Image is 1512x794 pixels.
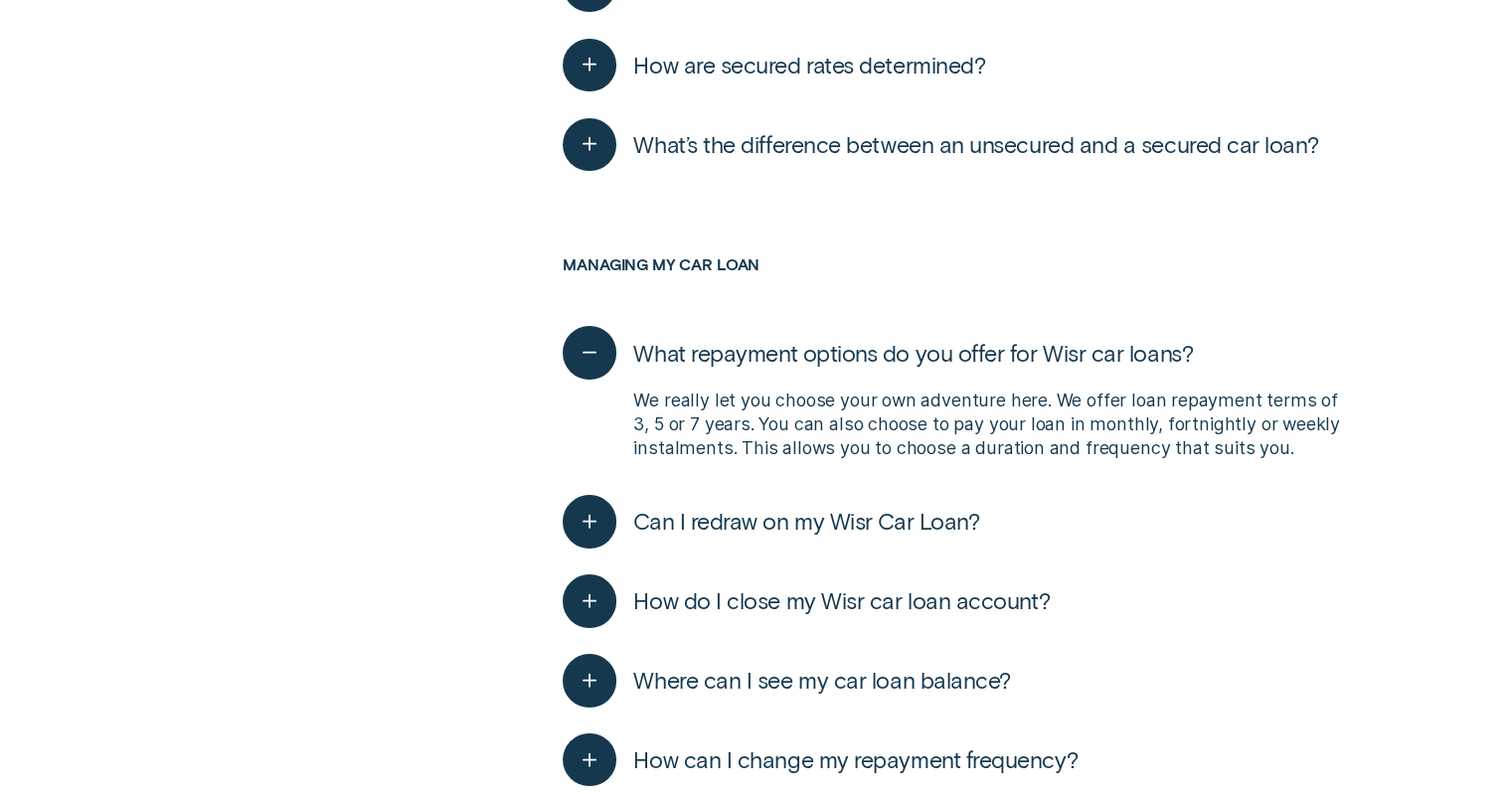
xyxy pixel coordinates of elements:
button: How can I change my repayment frequency? [563,733,1078,786]
button: How do I close my Wisr car loan account? [563,574,1050,627]
span: What repayment options do you offer for Wisr car loans? [633,339,1193,368]
button: What’s the difference between an unsecured and a secured car loan? [563,118,1318,171]
h3: Managing my car loan [563,255,1353,314]
span: Where can I see my car loan balance? [633,666,1010,695]
span: How can I change my repayment frequency? [633,745,1078,774]
span: Can I redraw on my Wisr Car Loan? [633,507,979,536]
button: What repayment options do you offer for Wisr car loans? [563,326,1193,379]
span: How do I close my Wisr car loan account? [633,586,1050,615]
button: Can I redraw on my Wisr Car Loan? [563,495,979,548]
p: We really let you choose your own adventure here. We offer loan repayment terms of 3, 5 or 7 year... [633,389,1352,460]
button: Where can I see my car loan balance? [563,654,1010,707]
span: What’s the difference between an unsecured and a secured car loan? [633,130,1318,159]
button: How are secured rates determined? [563,39,985,91]
span: How are secured rates determined? [633,51,985,79]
